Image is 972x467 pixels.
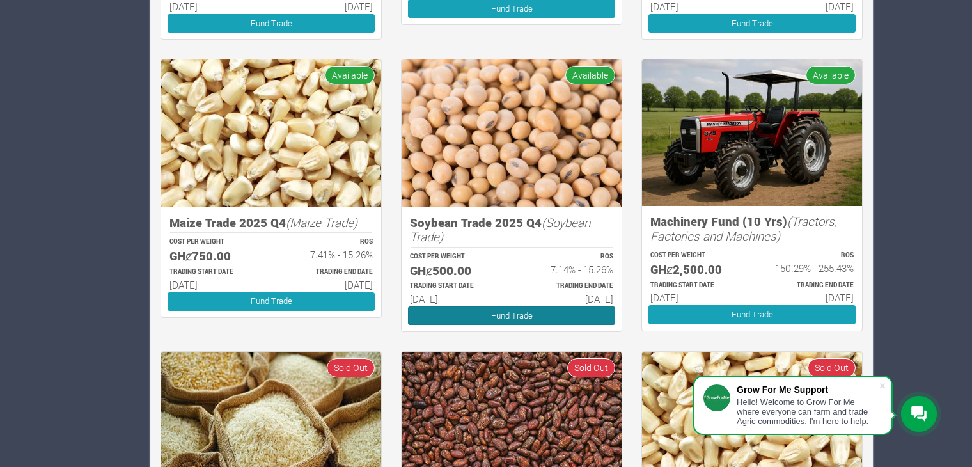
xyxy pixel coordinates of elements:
p: ROS [283,237,373,247]
h6: [DATE] [650,292,741,303]
p: Estimated Trading Start Date [169,267,260,277]
p: Estimated Trading End Date [523,281,613,291]
img: growforme image [642,59,862,206]
h5: Machinery Fund (10 Yrs) [650,214,854,243]
div: Hello! Welcome to Grow For Me where everyone can farm and trade Agric commodities. I'm here to help. [737,397,879,426]
p: ROS [523,252,613,262]
i: (Soybean Trade) [410,214,590,245]
p: COST PER WEIGHT [650,251,741,260]
h5: Soybean Trade 2025 Q4 [410,216,613,244]
h6: [DATE] [764,1,854,12]
h5: GHȼ750.00 [169,249,260,264]
h6: [DATE] [764,292,854,303]
img: growforme image [161,59,381,207]
i: (Tractors, Factories and Machines) [650,213,837,244]
span: Available [325,66,375,84]
h6: [DATE] [410,293,500,305]
h6: [DATE] [169,1,260,12]
a: Fund Trade [168,14,375,33]
h6: [DATE] [523,293,613,305]
h6: 150.29% - 255.43% [764,262,854,274]
div: Grow For Me Support [737,384,879,395]
i: (Maize Trade) [286,214,357,230]
span: Sold Out [808,358,856,377]
span: Sold Out [567,358,615,377]
a: Fund Trade [648,14,856,33]
h6: 7.41% - 15.26% [283,249,373,260]
h5: Maize Trade 2025 Q4 [169,216,373,230]
h6: 7.14% - 15.26% [523,264,613,275]
a: Fund Trade [168,292,375,311]
h6: [DATE] [650,1,741,12]
h6: [DATE] [169,279,260,290]
p: COST PER WEIGHT [410,252,500,262]
p: COST PER WEIGHT [169,237,260,247]
span: Available [565,66,615,84]
span: Available [806,66,856,84]
img: growforme image [402,59,622,207]
p: Estimated Trading Start Date [650,281,741,290]
a: Fund Trade [648,305,856,324]
p: ROS [764,251,854,260]
p: Estimated Trading End Date [283,267,373,277]
h5: GHȼ2,500.00 [650,262,741,277]
h6: [DATE] [283,279,373,290]
span: Sold Out [327,358,375,377]
p: Estimated Trading Start Date [410,281,500,291]
a: Fund Trade [408,306,615,325]
h5: GHȼ500.00 [410,264,500,278]
h6: [DATE] [283,1,373,12]
p: Estimated Trading End Date [764,281,854,290]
